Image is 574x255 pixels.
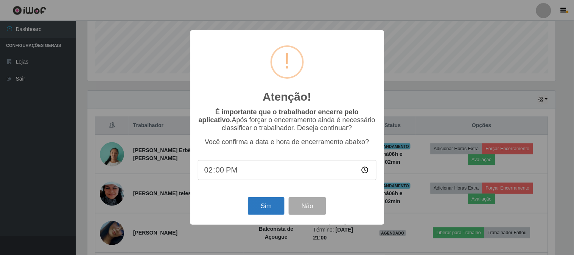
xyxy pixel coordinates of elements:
[199,108,359,124] b: É importante que o trabalhador encerre pelo aplicativo.
[263,90,311,104] h2: Atenção!
[198,108,376,132] p: Após forçar o encerramento ainda é necessário classificar o trabalhador. Deseja continuar?
[198,138,376,146] p: Você confirma a data e hora de encerramento abaixo?
[248,197,285,215] button: Sim
[289,197,326,215] button: Não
